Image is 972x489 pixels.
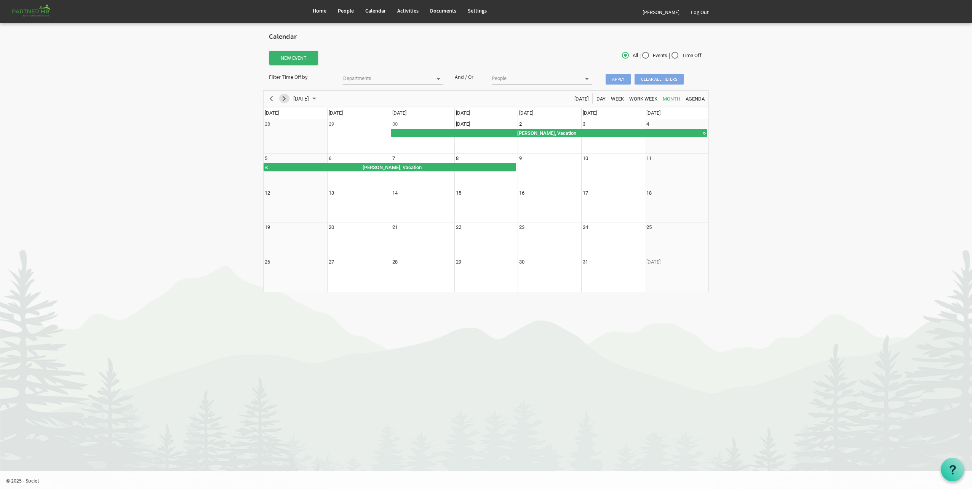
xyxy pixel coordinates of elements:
div: Saturday, October 11, 2025 [646,155,652,162]
div: Wednesday, October 29, 2025 [456,258,461,266]
div: Tuesday, October 21, 2025 [392,224,398,231]
span: Apply [606,74,631,85]
span: Time Off [671,52,702,59]
h2: Calendar [269,33,703,41]
button: Week [610,94,625,103]
div: previous period [265,91,278,107]
div: Saturday, October 25, 2025 [646,224,652,231]
span: Events [642,52,667,59]
div: [PERSON_NAME], Vacation [392,129,702,137]
span: [DATE] [392,110,406,116]
button: Today [573,94,590,103]
div: Friday, October 17, 2025 [583,189,588,197]
span: Work Week [628,94,658,104]
span: Day [596,94,606,104]
button: September 2025 [292,94,320,103]
span: Home [313,7,326,14]
button: Previous [266,94,277,103]
div: Thursday, October 30, 2025 [519,258,524,266]
div: Monday, October 27, 2025 [329,258,334,266]
div: Tuesday, September 30, 2025 [392,120,398,128]
schedule: of October 2025 [263,90,709,292]
div: Saturday, November 1, 2025 [646,258,660,266]
div: Thursday, October 16, 2025 [519,189,524,197]
span: [DATE] [265,110,279,116]
span: [DATE] [293,94,310,104]
div: Thursday, October 9, 2025 [519,155,522,162]
div: And / Or [449,73,486,81]
div: Wednesday, October 8, 2025 [456,155,459,162]
button: Agenda [684,94,706,103]
div: [PERSON_NAME], Vacation [269,163,516,171]
div: Sunday, October 12, 2025 [265,189,270,197]
span: [DATE] [646,110,660,116]
div: Saturday, October 18, 2025 [646,189,652,197]
button: New Event [269,51,318,65]
p: © 2025 - Societ [6,477,972,484]
div: Friday, October 3, 2025 [583,120,585,128]
span: All [622,52,638,59]
div: | | [560,50,709,61]
div: Wednesday, October 15, 2025 [456,189,461,197]
button: Day [595,94,607,103]
div: Thursday, October 23, 2025 [519,224,524,231]
span: [DATE] [574,94,589,104]
div: Filter Time Off by [263,73,337,81]
span: Activities [397,7,419,14]
div: next period [278,91,291,107]
div: Sunday, October 5, 2025 [265,155,267,162]
span: Calendar [365,7,386,14]
div: Sunday, October 19, 2025 [265,224,270,231]
div: Wednesday, October 1, 2025 [456,120,470,128]
button: Next [279,94,289,103]
div: Tuesday, October 14, 2025 [392,189,398,197]
span: [DATE] [329,110,343,116]
span: [DATE] [519,110,533,116]
span: Agenda [685,94,705,104]
span: People [338,7,354,14]
a: [PERSON_NAME] [637,2,685,23]
div: Monday, October 13, 2025 [329,189,334,197]
div: Sunday, September 28, 2025 [265,120,270,128]
div: Saturday, October 4, 2025 [646,120,649,128]
span: Settings [468,7,487,14]
button: Work Week [628,94,659,103]
input: Departments [343,73,431,84]
span: Week [610,94,625,104]
div: Friday, October 10, 2025 [583,155,588,162]
div: Sunday, October 26, 2025 [265,258,270,266]
a: Log Out [685,2,715,23]
div: October 2025 [291,91,321,107]
div: Friday, October 31, 2025 [583,258,588,266]
span: Month [662,94,681,104]
div: Thursday, October 2, 2025 [519,120,522,128]
div: Monday, September 29, 2025 [329,120,334,128]
button: Month [662,94,682,103]
div: Monday, October 20, 2025 [329,224,334,231]
div: Friday, October 24, 2025 [583,224,588,231]
div: Tuesday, October 28, 2025 [392,258,398,266]
div: Wednesday, October 22, 2025 [456,224,461,231]
div: Monday, October 6, 2025 [329,155,331,162]
div: Joyce Williams, Vacation Begin From Tuesday, September 30, 2025 at 12:00:00 AM GMT-04:00 Ends At ... [391,129,707,137]
span: [DATE] [456,110,470,116]
span: [DATE] [583,110,597,116]
input: People [492,73,580,84]
span: Documents [430,7,456,14]
div: Tuesday, October 7, 2025 [392,155,395,162]
div: Joyce Williams, Vacation Begin From Tuesday, September 30, 2025 at 12:00:00 AM GMT-04:00 Ends At ... [264,163,516,171]
span: Clear all filters [635,74,684,85]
